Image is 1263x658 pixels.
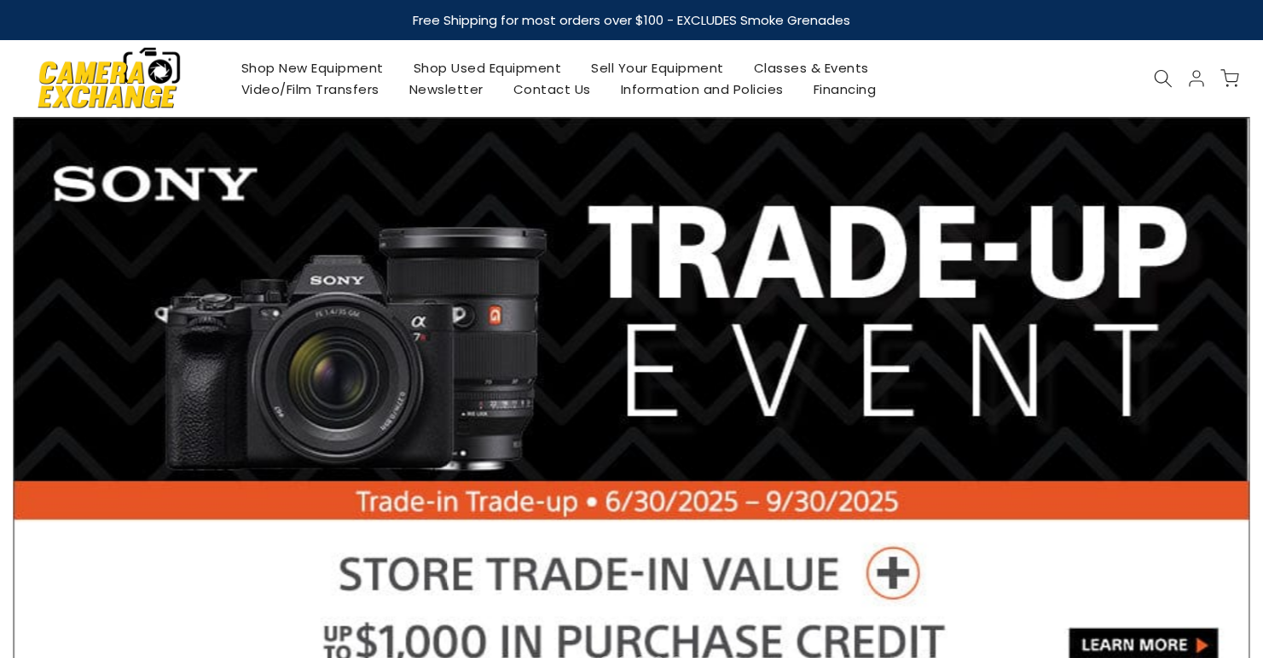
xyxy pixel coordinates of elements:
a: Classes & Events [739,57,884,79]
strong: Free Shipping for most orders over $100 - EXCLUDES Smoke Grenades [413,11,850,29]
a: Newsletter [394,79,498,100]
a: Information and Policies [605,79,798,100]
a: Sell Your Equipment [576,57,739,79]
a: Video/Film Transfers [226,79,394,100]
a: Shop Used Equipment [398,57,576,79]
a: Contact Us [498,79,605,100]
a: Shop New Equipment [226,57,398,79]
a: Financing [798,79,891,100]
